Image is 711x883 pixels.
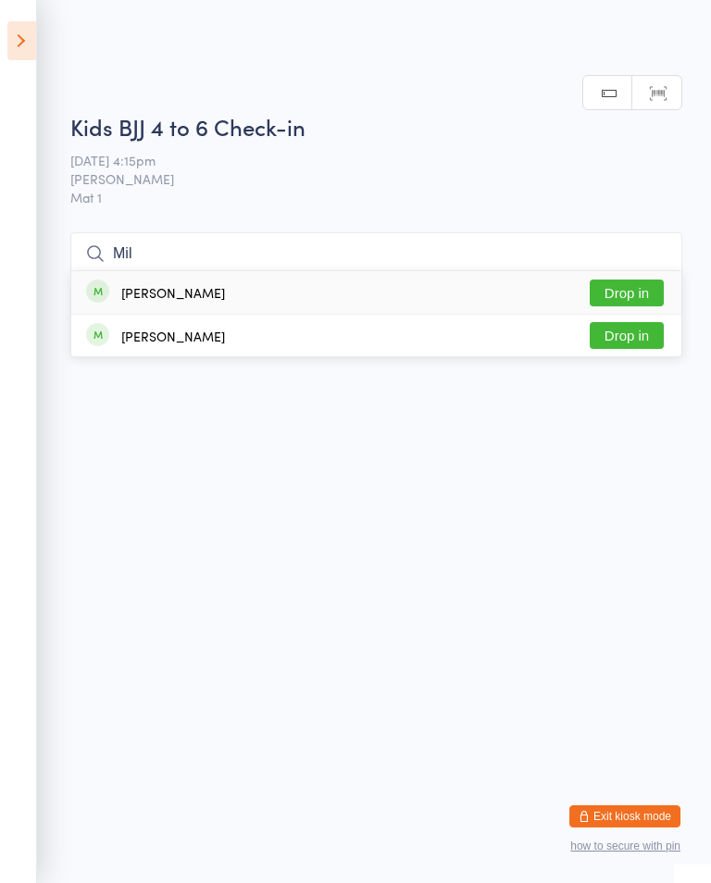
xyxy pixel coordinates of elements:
div: [PERSON_NAME] [121,285,225,300]
input: Search [70,232,682,275]
h2: Kids BJJ 4 to 6 Check-in [70,111,682,142]
button: Drop in [590,280,664,306]
span: [DATE] 4:15pm [70,151,654,169]
button: how to secure with pin [570,839,680,852]
div: [PERSON_NAME] [121,329,225,343]
button: Drop in [590,322,664,349]
button: Exit kiosk mode [569,805,680,827]
span: [PERSON_NAME] [70,169,654,188]
span: Mat 1 [70,188,682,206]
